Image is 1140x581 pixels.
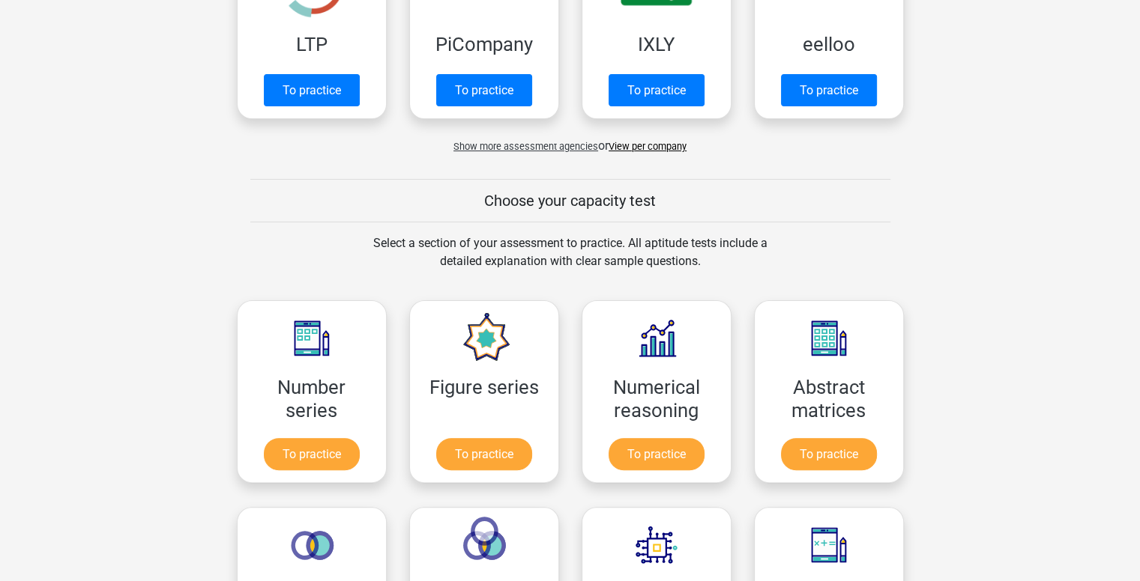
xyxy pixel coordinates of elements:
[436,438,532,470] a: To practice
[781,438,877,470] a: To practice
[781,74,877,106] a: To practice
[373,236,767,268] font: Select a section of your assessment to practice. All aptitude tests include a detailed explanatio...
[436,74,532,106] a: To practice
[609,438,705,470] a: To practice
[609,74,705,106] a: To practice
[264,438,360,470] a: To practice
[484,192,656,210] font: Choose your capacity test
[598,139,609,153] font: or
[453,141,598,152] font: Show more assessment agencies
[609,141,687,152] a: View per company
[264,74,360,106] a: To practice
